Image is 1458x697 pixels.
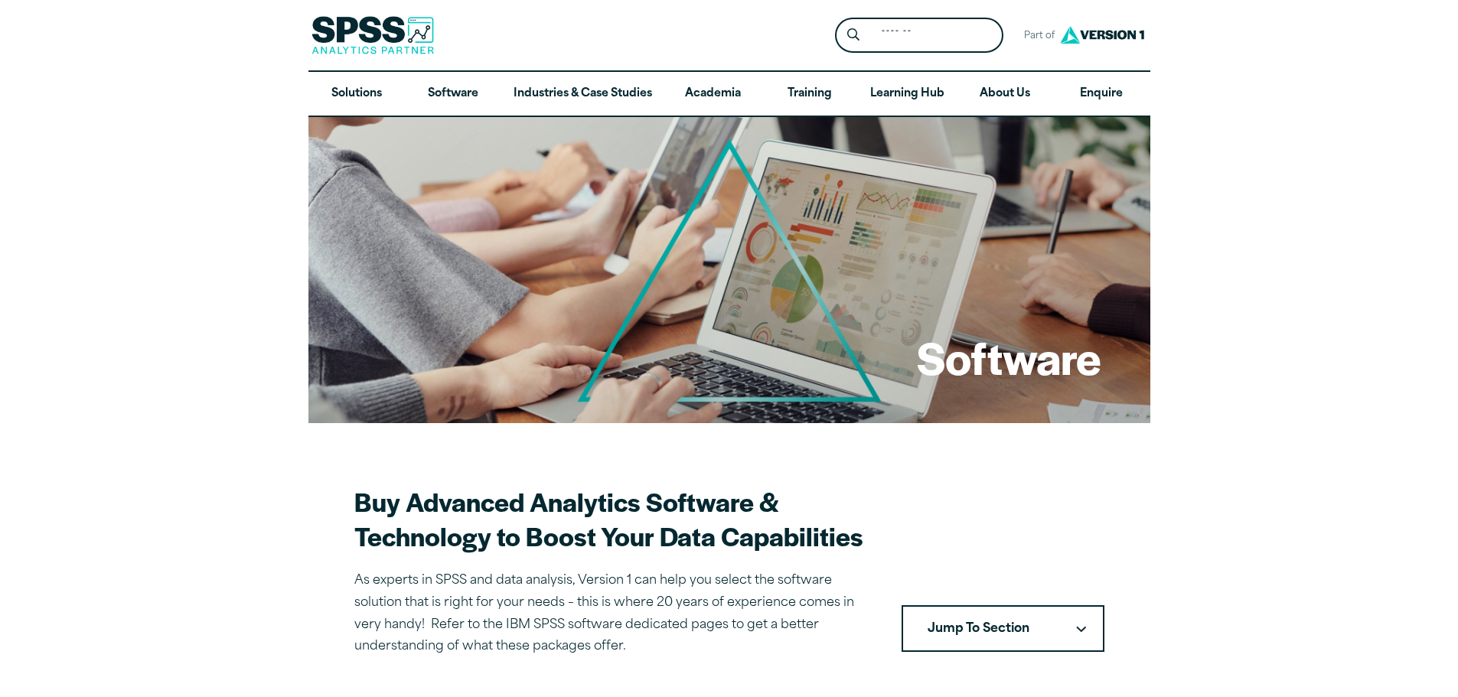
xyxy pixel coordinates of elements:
span: Part of [1016,25,1056,47]
p: As experts in SPSS and data analysis, Version 1 can help you select the software solution that is... [354,570,865,658]
a: Academia [664,72,761,116]
a: Learning Hub [858,72,957,116]
button: Jump To SectionDownward pointing chevron [902,605,1104,653]
form: Site Header Search Form [835,18,1003,54]
svg: Downward pointing chevron [1076,626,1086,633]
a: Enquire [1053,72,1150,116]
button: Search magnifying glass icon [839,21,867,50]
nav: Desktop version of site main menu [308,72,1150,116]
a: Software [405,72,501,116]
svg: Search magnifying glass icon [847,28,859,41]
img: Version1 Logo [1056,21,1148,49]
nav: Table of Contents [902,605,1104,653]
a: Industries & Case Studies [501,72,664,116]
a: About Us [957,72,1053,116]
h2: Buy Advanced Analytics Software & Technology to Boost Your Data Capabilities [354,484,865,553]
a: Solutions [308,72,405,116]
img: SPSS Analytics Partner [311,16,434,54]
h1: Software [917,327,1101,387]
a: Training [761,72,857,116]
